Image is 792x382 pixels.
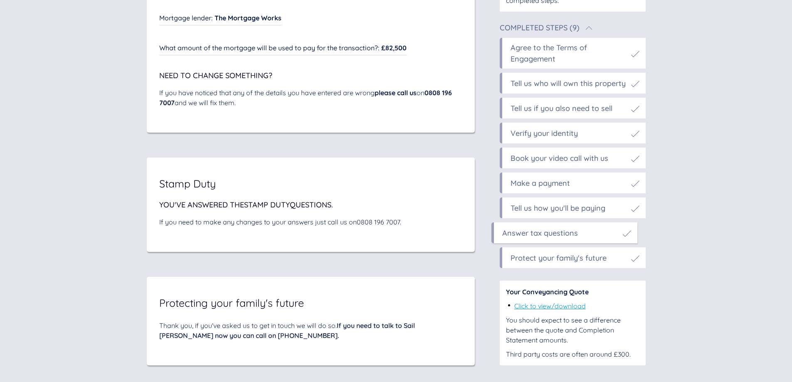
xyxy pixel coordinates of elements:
span: £82,500 [381,44,407,52]
div: Answer tax questions [502,227,578,239]
div: You should expect to see a difference between the quote and Completion Statement amounts. [506,315,639,345]
div: Tell us if you also need to sell [511,103,612,114]
span: Stamp Duty [159,178,216,189]
span: Protecting your family's future [159,298,304,308]
span: please call us [375,89,417,97]
span: You've answered the Stamp Duty questions. [159,200,333,209]
div: Book your video call with us [511,153,608,164]
span: Need to change something? [159,71,272,80]
div: Protect your family's future [511,252,607,264]
div: Thank you, if you've asked us to get in touch we will do so. [159,320,462,340]
div: Verify your identity [511,128,578,139]
div: If you need to make any changes to your answers just call us on 0808 196 7007 . [159,217,450,227]
div: Tell us how you'll be paying [511,202,605,214]
a: Click to view/download [514,302,586,310]
div: Completed Steps (9) [500,24,580,32]
span: What amount of the mortgage will be used to pay for the transaction? : [159,44,379,52]
div: If you have noticed that any of the details you have entered are wrong on and we will fix them. [159,88,462,108]
div: Third party costs are often around £300. [506,349,639,359]
span: Mortgage lender : [159,14,212,22]
div: Agree to the Terms of Engagement [511,42,627,64]
span: Your Conveyancing Quote [506,288,589,296]
div: Tell us who will own this property [511,78,626,89]
span: The Mortgage Works [215,14,281,22]
div: Make a payment [511,177,570,189]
